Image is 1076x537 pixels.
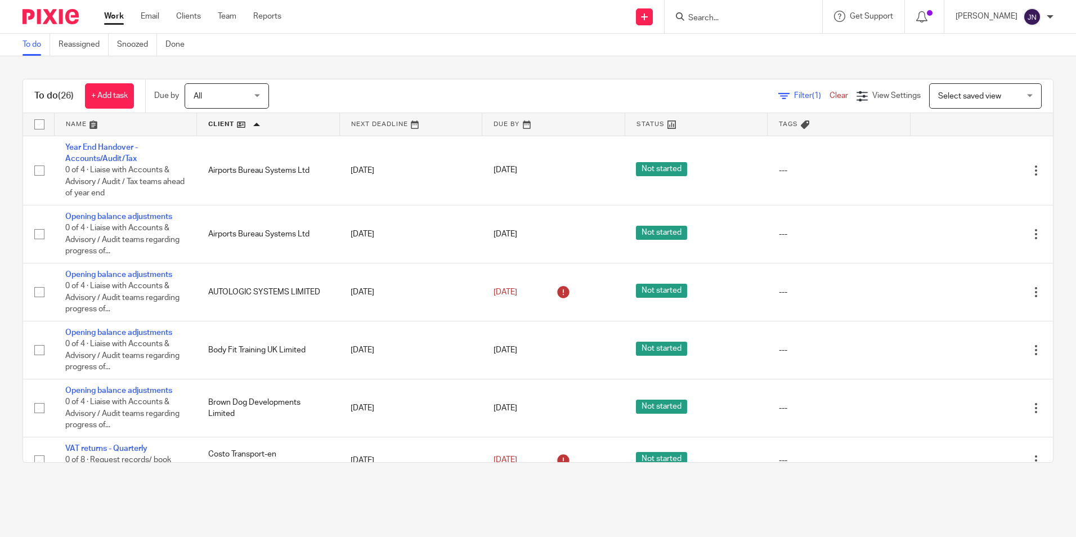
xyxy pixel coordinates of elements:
[636,342,687,356] span: Not started
[65,341,180,372] span: 0 of 4 · Liaise with Accounts & Advisory / Audit teams regarding progress of...
[65,144,138,163] a: Year End Handover - Accounts/Audit/Tax
[494,230,517,238] span: [DATE]
[197,136,340,205] td: Airports Bureau Systems Ltd
[636,162,687,176] span: Not started
[197,263,340,321] td: AUTOLOGIC SYSTEMS LIMITED
[636,400,687,414] span: Not started
[687,14,788,24] input: Search
[34,90,74,102] h1: To do
[339,263,482,321] td: [DATE]
[779,455,899,466] div: ---
[197,437,340,484] td: Costo Transport-en Opslagtechniek B.V
[65,387,172,395] a: Opening balance adjustments
[65,399,180,429] span: 0 of 4 · Liaise with Accounts & Advisory / Audit teams regarding progress of...
[339,437,482,484] td: [DATE]
[494,404,517,412] span: [DATE]
[154,90,179,101] p: Due by
[779,402,899,414] div: ---
[812,92,821,100] span: (1)
[850,12,893,20] span: Get Support
[23,34,50,56] a: To do
[339,205,482,263] td: [DATE]
[65,329,172,337] a: Opening balance adjustments
[23,9,79,24] img: Pixie
[636,284,687,298] span: Not started
[85,83,134,109] a: + Add task
[65,457,171,476] span: 0 of 8 · Request records/ book visit
[197,321,340,379] td: Body Fit Training UK Limited
[65,271,172,279] a: Opening balance adjustments
[1023,8,1041,26] img: svg%3E
[494,457,517,464] span: [DATE]
[339,379,482,437] td: [DATE]
[65,282,180,313] span: 0 of 4 · Liaise with Accounts & Advisory / Audit teams regarding progress of...
[872,92,921,100] span: View Settings
[104,11,124,22] a: Work
[176,11,201,22] a: Clients
[117,34,157,56] a: Snoozed
[938,92,1001,100] span: Select saved view
[253,11,281,22] a: Reports
[58,91,74,100] span: (26)
[779,344,899,356] div: ---
[636,452,687,466] span: Not started
[65,213,172,221] a: Opening balance adjustments
[794,92,830,100] span: Filter
[494,167,517,174] span: [DATE]
[141,11,159,22] a: Email
[218,11,236,22] a: Team
[494,346,517,354] span: [DATE]
[194,92,202,100] span: All
[494,288,517,296] span: [DATE]
[59,34,109,56] a: Reassigned
[636,226,687,240] span: Not started
[197,379,340,437] td: Brown Dog Developments Limited
[339,321,482,379] td: [DATE]
[779,229,899,240] div: ---
[339,136,482,205] td: [DATE]
[65,166,185,197] span: 0 of 4 · Liaise with Accounts & Advisory / Audit / Tax teams ahead of year end
[65,445,147,453] a: VAT returns - Quarterly
[165,34,193,56] a: Done
[779,165,899,176] div: ---
[830,92,848,100] a: Clear
[956,11,1017,22] p: [PERSON_NAME]
[779,287,899,298] div: ---
[197,205,340,263] td: Airports Bureau Systems Ltd
[779,121,798,127] span: Tags
[65,224,180,255] span: 0 of 4 · Liaise with Accounts & Advisory / Audit teams regarding progress of...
